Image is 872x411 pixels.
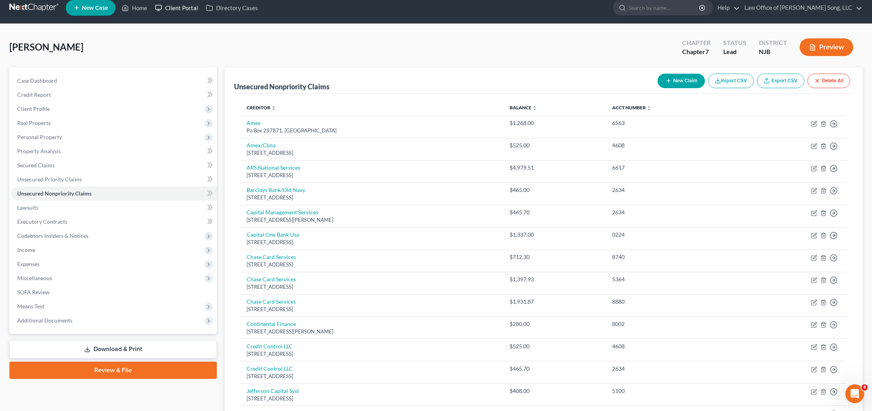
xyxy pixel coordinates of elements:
span: Credit Report [17,91,51,98]
a: Directory Cases [202,1,262,15]
div: 8740 [612,253,732,261]
div: 2634 [612,208,732,216]
div: [STREET_ADDRESS] [247,239,497,246]
div: Chapter [682,47,711,56]
a: Download & Print [9,340,217,358]
input: Search by name... [629,0,700,15]
span: Executory Contracts [17,218,67,225]
a: Chase Card Services [247,276,296,282]
span: Case Dashboard [17,77,57,84]
a: Continental Finance [247,320,296,327]
span: 4 [861,384,868,391]
div: [STREET_ADDRESS] [247,149,497,157]
a: Credit Control LLC [247,365,293,372]
span: 7 [705,48,709,55]
div: $465.00 [510,186,600,194]
span: Additional Documents [17,317,72,324]
div: $465.70 [510,208,600,216]
div: $525.00 [510,141,600,149]
div: [STREET_ADDRESS][PERSON_NAME] [247,216,497,224]
div: $408.00 [510,387,600,395]
div: District [759,38,787,47]
iframe: Intercom live chat [845,384,864,403]
span: Lawsuits [17,204,38,211]
a: Capital One Bank Usa [247,231,299,238]
span: New Case [82,5,108,11]
button: Preview [800,38,853,56]
a: Amex [247,119,261,126]
a: SOFA Review [11,285,217,299]
div: 4608 [612,342,732,350]
div: 8880 [612,298,732,306]
span: Codebtors Insiders & Notices [17,232,88,239]
i: unfold_more [647,106,651,110]
i: unfold_more [532,106,537,110]
a: Balance unfold_more [510,105,537,110]
a: Creditor unfold_more [247,105,276,110]
div: $280.00 [510,320,600,328]
span: SOFA Review [17,289,50,295]
a: Case Dashboard [11,74,217,88]
div: [STREET_ADDRESS][PERSON_NAME] [247,328,497,335]
a: Amex/Cbna [247,142,276,148]
span: Personal Property [17,134,62,140]
div: 5100 [612,387,732,395]
span: Client Profile [17,105,50,112]
a: Export CSV [757,74,804,88]
a: Property Analysis [11,144,217,158]
a: Review & File [9,362,217,379]
div: Lead [723,47,746,56]
div: Unsecured Nonpriority Claims [234,82,330,91]
a: Unsecured Nonpriority Claims [11,186,217,201]
a: Lawsuits [11,201,217,215]
div: [STREET_ADDRESS] [247,306,497,313]
span: Unsecured Priority Claims [17,176,82,183]
a: Client Portal [151,1,202,15]
a: Jefferson Capital Syst [247,387,299,394]
span: Property Analysis [17,148,61,154]
div: NJB [759,47,787,56]
div: [STREET_ADDRESS] [247,283,497,291]
a: Credit Report [11,88,217,102]
div: [STREET_ADDRESS] [247,350,497,358]
span: Miscellaneous [17,275,52,281]
div: 0224 [612,231,732,239]
span: Means Test [17,303,44,310]
span: Expenses [17,261,40,267]
div: [STREET_ADDRESS] [247,194,497,201]
button: Delete All [807,74,850,88]
a: ARS National Services [247,164,300,171]
button: Import CSV [708,74,754,88]
div: 2634 [612,365,732,373]
i: unfold_more [271,106,276,110]
div: $1,397.93 [510,275,600,283]
div: Chapter [682,38,711,47]
span: Secured Claims [17,162,55,168]
a: Credit Control LLC [247,343,293,349]
div: $465.70 [510,365,600,373]
div: Po Box 297871, [GEOGRAPHIC_DATA] [247,127,497,134]
span: Real Property [17,119,51,126]
div: Status [723,38,746,47]
div: 2634 [612,186,732,194]
div: 4608 [612,141,732,149]
div: $1,337.00 [510,231,600,239]
a: Chase Card Services [247,253,296,260]
span: [PERSON_NAME] [9,41,83,53]
div: $1,931.87 [510,298,600,306]
a: Help [713,1,740,15]
div: 6563 [612,119,732,127]
a: Chase Card Services [247,298,296,305]
div: 8002 [612,320,732,328]
a: Home [118,1,151,15]
a: Secured Claims [11,158,217,172]
div: $525.00 [510,342,600,350]
a: Capital Management Services [247,209,318,215]
button: New Claim [658,74,705,88]
div: [STREET_ADDRESS] [247,373,497,380]
div: 6617 [612,164,732,172]
a: Acct Number unfold_more [612,105,651,110]
div: $4,979.51 [510,164,600,172]
div: [STREET_ADDRESS] [247,261,497,268]
div: [STREET_ADDRESS] [247,172,497,179]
